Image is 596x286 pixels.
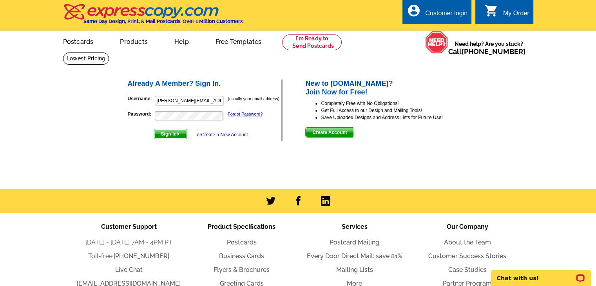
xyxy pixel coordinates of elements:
a: Free Templates [203,32,274,50]
a: Postcards [227,239,257,246]
span: Need help? Are you stuck? [448,40,529,56]
a: Flyers & Brochures [214,266,270,273]
li: Completely Free with No Obligations! [321,100,469,107]
a: Products [107,32,160,50]
a: Postcard Mailing [330,239,379,246]
img: button-next-arrow-white.png [177,132,180,136]
span: Sign In [154,129,187,139]
a: Create a New Account [201,132,248,138]
label: Username: [128,95,154,102]
span: Create Account [306,128,353,137]
div: Customer login [425,10,467,21]
span: Call [448,47,525,56]
span: Our Company [447,223,488,230]
li: Toll-free: [72,252,185,261]
i: shopping_cart [484,4,498,18]
i: account_circle [406,4,420,18]
a: Every Door Direct Mail: save 81% [307,252,402,260]
a: Postcards [51,32,106,50]
button: Create Account [305,127,354,138]
a: Help [162,32,201,50]
a: Business Cards [219,252,264,260]
span: Services [342,223,368,230]
div: My Order [503,10,529,21]
a: shopping_cart My Order [484,9,529,18]
label: Password: [128,110,154,118]
a: [PHONE_NUMBER] [462,47,525,56]
h2: New to [DOMAIN_NAME]? Join Now for Free! [305,80,469,96]
span: Product Specifications [208,223,275,230]
button: Sign In [154,129,187,139]
li: [DATE] - [DATE] 7AM - 4PM PT [72,238,185,247]
a: Live Chat [115,266,143,273]
a: Customer Success Stories [428,252,506,260]
li: Save Uploaded Designs and Address Lists for Future Use! [321,114,469,121]
a: [PHONE_NUMBER] [114,252,169,260]
a: Mailing Lists [336,266,373,273]
a: Case Studies [448,266,487,273]
div: or [197,131,248,138]
a: Forgot Password? [228,112,263,116]
small: (usually your email address) [228,96,279,101]
iframe: LiveChat chat widget [486,261,596,286]
a: account_circle Customer login [406,9,467,18]
a: Same Day Design, Print, & Mail Postcards. Over 1 Million Customers. [63,9,244,24]
span: Customer Support [101,223,157,230]
h2: Already A Member? Sign In. [128,80,282,88]
li: Get Full Access to our Design and Mailing Tools! [321,107,469,114]
img: help [425,31,448,54]
h4: Same Day Design, Print, & Mail Postcards. Over 1 Million Customers. [83,18,244,24]
a: About the Team [444,239,491,246]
